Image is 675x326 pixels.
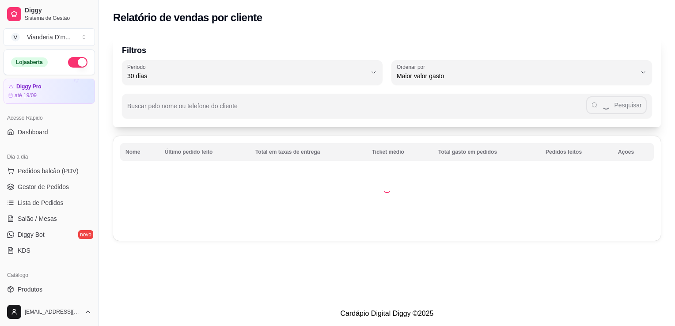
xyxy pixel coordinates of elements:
span: 30 dias [127,72,367,80]
input: Buscar pelo nome ou telefone do cliente [127,105,586,114]
button: Alterar Status [68,57,87,68]
span: Gestor de Pedidos [18,182,69,191]
p: Filtros [122,44,652,57]
a: Produtos [4,282,95,296]
div: Vianderia D'm ... [27,33,71,42]
article: até 19/09 [15,92,37,99]
span: V [11,33,20,42]
a: Diggy Botnovo [4,227,95,242]
span: Diggy Bot [18,230,45,239]
span: Pedidos balcão (PDV) [18,167,79,175]
span: [EMAIL_ADDRESS][DOMAIN_NAME] [25,308,81,315]
a: KDS [4,243,95,258]
div: Catálogo [4,268,95,282]
div: Loading [383,184,391,193]
article: Diggy Pro [16,83,42,90]
footer: Cardápio Digital Diggy © 2025 [99,301,675,326]
a: Lista de Pedidos [4,196,95,210]
a: Salão / Mesas [4,212,95,226]
button: Período30 dias [122,60,383,85]
div: Loja aberta [11,57,48,67]
button: Pedidos balcão (PDV) [4,164,95,178]
span: Maior valor gasto [397,72,636,80]
span: Dashboard [18,128,48,136]
label: Período [127,63,148,71]
button: Ordenar porMaior valor gasto [391,60,652,85]
span: Lista de Pedidos [18,198,64,207]
div: Acesso Rápido [4,111,95,125]
label: Ordenar por [397,63,428,71]
a: Dashboard [4,125,95,139]
h2: Relatório de vendas por cliente [113,11,262,25]
span: Produtos [18,285,42,294]
a: DiggySistema de Gestão [4,4,95,25]
button: Select a team [4,28,95,46]
span: Sistema de Gestão [25,15,91,22]
a: Diggy Proaté 19/09 [4,79,95,104]
span: Salão / Mesas [18,214,57,223]
a: Gestor de Pedidos [4,180,95,194]
span: Diggy [25,7,91,15]
span: KDS [18,246,30,255]
div: Dia a dia [4,150,95,164]
button: [EMAIL_ADDRESS][DOMAIN_NAME] [4,301,95,322]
